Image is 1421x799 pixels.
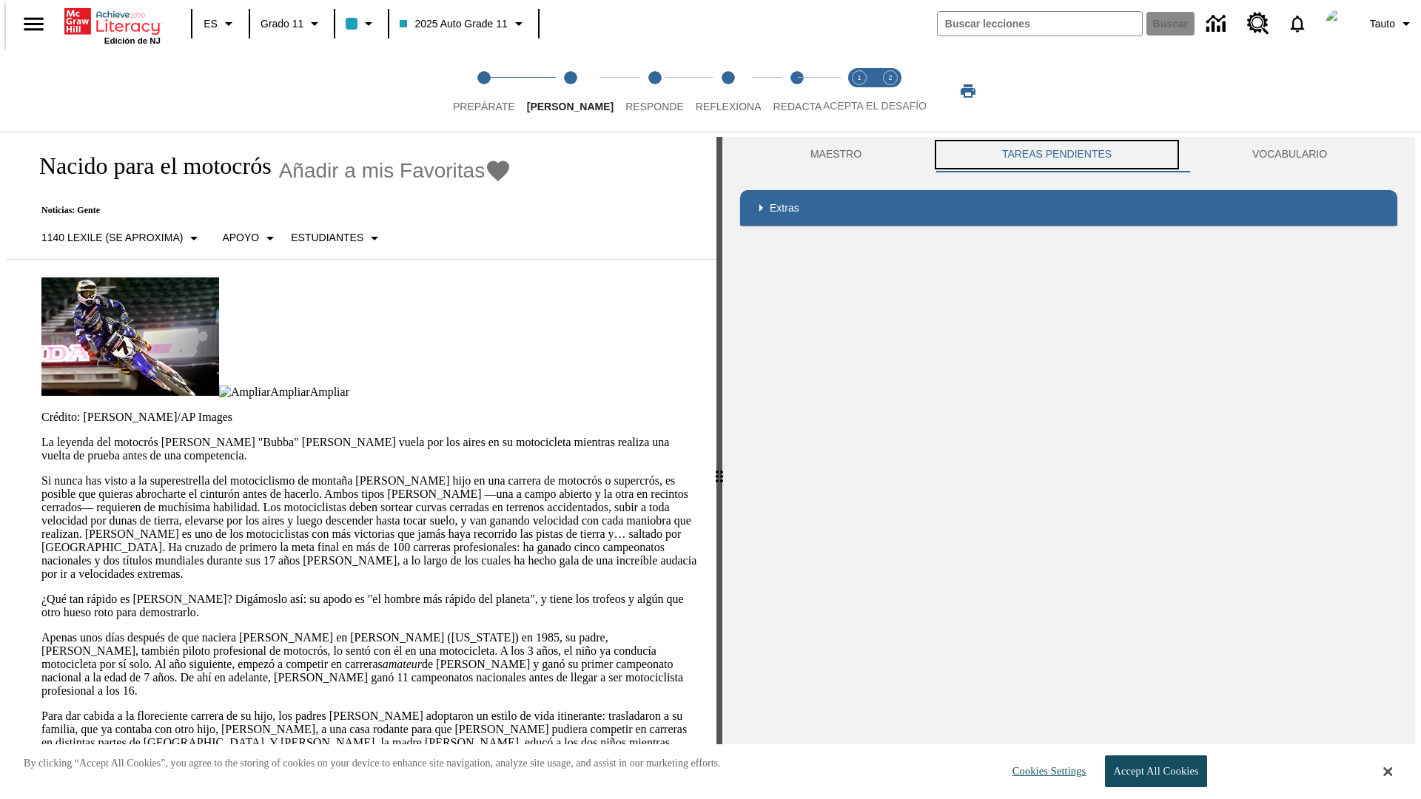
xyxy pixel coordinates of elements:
[41,411,699,424] p: Crédito: [PERSON_NAME]/AP Images
[1326,9,1355,38] img: Avatar
[1238,4,1278,44] a: Centro de recursos, Se abrirá en una pestaña nueva.
[310,385,349,398] span: Ampliar
[838,50,881,132] button: Acepta el desafío lee step 1 of 2
[441,50,527,132] button: Prepárate step 1 of 5
[104,36,161,45] span: Edición de NJ
[740,137,932,172] button: Maestro
[740,137,1397,172] div: Instructional Panel Tabs
[41,631,699,698] p: Apenas unos días después de que naciera [PERSON_NAME] en [PERSON_NAME] ([US_STATE]) en 1985, su p...
[216,225,285,252] button: Tipo de apoyo, Apoyo
[773,101,822,112] span: Redacta
[1364,10,1421,37] button: Perfil/Configuración
[1317,4,1364,43] button: Escoja un nuevo avatar
[261,16,303,32] span: Grado 11
[696,101,762,112] span: Reflexiona
[770,200,799,216] p: Extras
[515,50,625,132] button: Lee step 2 of 5
[1370,16,1395,32] span: Tauto
[614,50,696,132] button: Responde step 3 of 5
[716,137,722,798] div: Pulsa la tecla de intro o la barra espaciadora y luego presiona las flechas de derecha e izquierd...
[24,152,272,180] h1: Nacido para el motocrós
[944,78,992,104] button: Imprimir
[24,205,511,216] p: Noticias: Gente
[932,137,1182,172] button: TAREAS PENDIENTES
[64,5,161,45] div: Portada
[722,137,1415,798] div: activity
[453,101,515,112] span: Prepárate
[204,16,218,32] span: ES
[1182,137,1397,172] button: VOCABULARIO
[1383,765,1392,778] button: Close
[999,756,1092,786] button: Cookies Settings
[279,158,512,183] button: Añadir a mis Favoritas - Nacido para el motocrós
[527,101,614,112] span: [PERSON_NAME]
[1278,4,1317,43] a: Notificaciones
[285,225,389,252] button: Seleccionar estudiante
[394,10,533,37] button: Clase: 2025 Auto Grade 11, Selecciona una clase
[762,50,834,132] button: Redacta step 5 of 5
[197,10,244,37] button: Lenguaje: ES, Selecciona un idioma
[684,50,773,132] button: Reflexiona step 4 of 5
[625,101,684,112] span: Responde
[823,100,927,112] span: ACEPTA EL DESAFÍO
[740,190,1397,226] div: Extras
[219,385,270,399] img: Ampliar
[6,137,716,791] div: reading
[41,474,699,581] p: Si nunca has visto a la superestrella del motociclismo de montaña [PERSON_NAME] hijo en una carre...
[279,159,486,183] span: Añadir a mis Favoritas
[383,658,422,670] em: amateur
[291,230,363,246] p: Estudiantes
[24,756,721,771] p: By clicking “Accept All Cookies”, you agree to the storing of cookies on your device to enhance s...
[41,436,699,462] p: La leyenda del motocrós [PERSON_NAME] "Bubba" [PERSON_NAME] vuela por los aires en su motocicleta...
[857,74,861,81] text: 1
[938,12,1142,36] input: Buscar campo
[41,277,219,396] img: El corredor de motocrós James Stewart vuela por los aires en su motocicleta de montaña.
[12,2,56,46] button: Abrir el menú lateral
[888,74,892,81] text: 2
[270,385,309,398] span: Ampliar
[36,225,209,252] button: Seleccione Lexile, 1140 Lexile (Se aproxima)
[255,10,329,37] button: Grado: Grado 11, Elige un grado
[41,593,699,619] p: ¿Qué tan rápido es [PERSON_NAME]? Digámoslo así: su apodo es "el hombre más rápido del planeta", ...
[1105,755,1206,787] button: Accept All Cookies
[1197,4,1238,44] a: Centro de información
[41,230,183,246] p: 1140 Lexile (Se aproxima)
[340,10,383,37] button: El color de la clase es azul claro. Cambiar el color de la clase.
[869,50,912,132] button: Acepta el desafío contesta step 2 of 2
[222,230,259,246] p: Apoyo
[400,16,507,32] span: 2025 Auto Grade 11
